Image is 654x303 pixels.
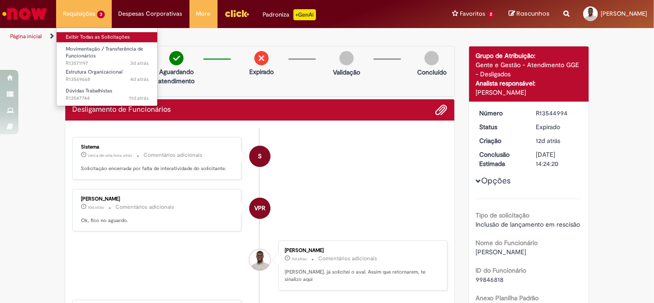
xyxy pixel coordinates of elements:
div: Everton Marques Silva Cruz [249,249,270,270]
dt: Status [473,122,529,131]
span: Rascunhos [516,9,550,18]
small: Comentários adicionais [143,151,202,159]
img: img-circle-grey.png [339,51,354,65]
span: cerca de uma hora atrás [88,153,132,158]
span: [PERSON_NAME] [476,248,527,256]
h2: Desligamento de Funcionários Histórico de tíquete [72,106,171,114]
span: Estrutura Organizacional [66,69,122,75]
div: System [249,146,270,167]
img: check-circle-green.png [169,51,184,65]
span: Dúvidas Trabalhistas [66,87,112,94]
p: Concluído [417,68,447,77]
a: Aberto R13571197 : Movimentação / Transferência de Funcionários [57,44,158,64]
div: [PERSON_NAME] [476,88,582,97]
span: 10d atrás [88,205,104,210]
span: R13547744 [66,95,149,102]
span: Despesas Corporativas [119,9,183,18]
small: Comentários adicionais [318,255,377,263]
div: Gente e Gestão - Atendimento GGE - Desligados [476,60,582,79]
span: Requisições [63,9,95,18]
div: 17/09/2025 17:18:54 [536,136,579,145]
span: 11d atrás [292,256,307,262]
dt: Conclusão Estimada [473,150,529,168]
time: 18/09/2025 15:16:16 [129,95,149,102]
time: 26/09/2025 10:14:56 [130,76,149,83]
div: Padroniza [263,9,316,20]
p: +GenAi [293,9,316,20]
time: 26/09/2025 15:27:50 [130,60,149,67]
span: 99846818 [476,275,504,284]
p: Expirado [249,67,274,76]
b: Tipo de solicitação [476,211,530,219]
span: 11d atrás [129,95,149,102]
span: [PERSON_NAME] [601,10,647,17]
ul: Requisições [56,28,158,106]
time: 29/09/2025 09:43:45 [88,153,132,158]
p: Ok, fico no aguardo. [81,217,234,224]
a: Aberto R13569668 : Estrutura Organizacional [57,67,158,84]
ul: Trilhas de página [7,28,429,45]
a: Exibir Todas as Solicitações [57,32,158,42]
span: S [258,145,262,167]
span: R13571197 [66,60,149,67]
a: Rascunhos [509,10,550,18]
div: [PERSON_NAME] [81,196,234,202]
span: Favoritos [460,9,485,18]
time: 19/09/2025 10:43:45 [88,205,104,210]
div: Vanessa Paiva Ribeiro [249,198,270,219]
p: Solicitação encerrada por falta de interatividade do solicitante. [81,165,234,172]
button: Adicionar anexos [436,104,447,116]
span: 3 [97,11,105,18]
time: 17/09/2025 17:18:54 [536,137,560,145]
div: Expirado [536,122,579,131]
span: 3d atrás [130,60,149,67]
time: 19/09/2025 10:13:33 [292,256,307,262]
img: remove.png [254,51,269,65]
dt: Número [473,109,529,118]
div: R13544994 [536,109,579,118]
div: [DATE] 14:24:20 [536,150,579,168]
b: Nome do Funcionário [476,239,538,247]
p: Validação [333,68,360,77]
div: Analista responsável: [476,79,582,88]
img: click_logo_yellow_360x200.png [224,6,249,20]
span: 2 [487,11,495,18]
img: ServiceNow [1,5,48,23]
div: Sistema [81,144,234,150]
dt: Criação [473,136,529,145]
div: Grupo de Atribuição: [476,51,582,60]
a: Página inicial [10,33,42,40]
span: 12d atrás [536,137,560,145]
p: Aguardando atendimento [154,67,199,86]
span: More [196,9,211,18]
p: [PERSON_NAME], já solicitei o aval. Assim que retornarem, te sinalizo aqui [285,269,438,283]
img: img-circle-grey.png [425,51,439,65]
span: 4d atrás [130,76,149,83]
b: Anexo Planilha Padrão [476,294,539,302]
div: [PERSON_NAME] [285,248,438,253]
span: Movimentação / Transferência de Funcionários [66,46,143,60]
span: Inclusão de lançamento em rescisão [476,220,580,229]
span: VPR [254,197,265,219]
b: ID do Funcionário [476,266,527,274]
a: Aberto R13547744 : Dúvidas Trabalhistas [57,86,158,103]
span: R13569668 [66,76,149,83]
small: Comentários adicionais [115,203,174,211]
